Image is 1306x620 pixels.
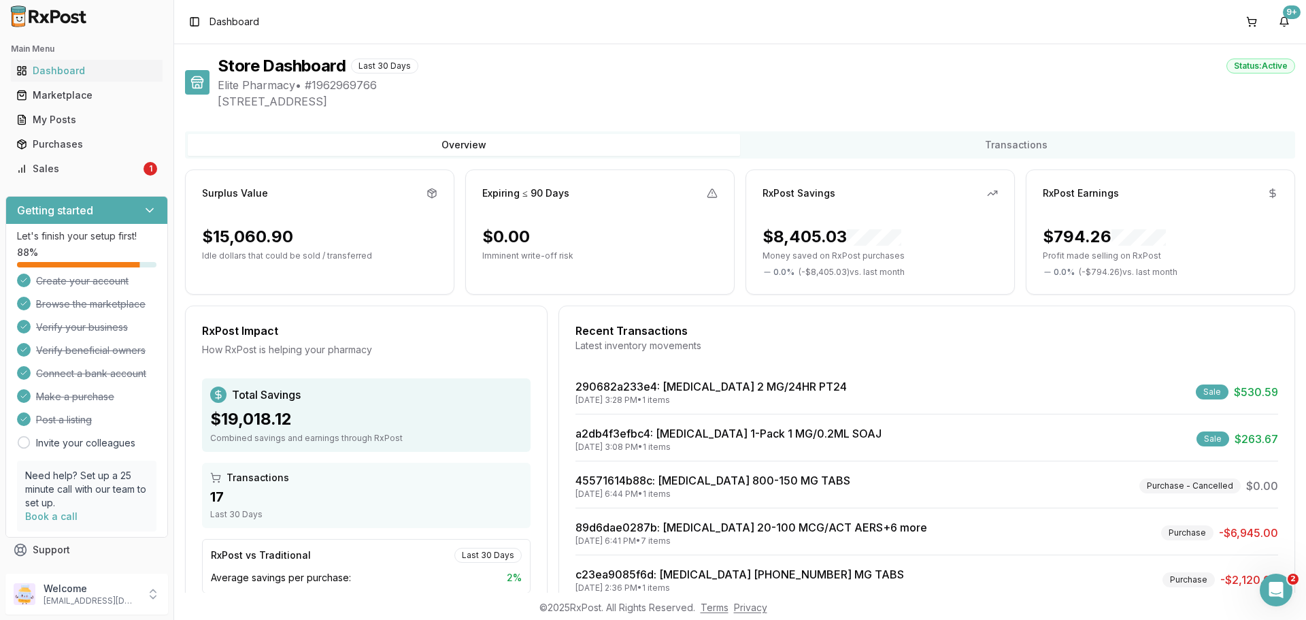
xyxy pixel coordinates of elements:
a: Book a call [25,510,78,522]
div: $15,060.90 [202,226,293,248]
div: 17 [210,487,522,506]
button: Sales1 [5,158,168,180]
img: User avatar [14,583,35,605]
div: $19,018.12 [210,408,522,430]
a: My Posts [11,108,163,132]
span: Average savings per purchase: [211,571,351,585]
span: Create your account [36,274,129,288]
a: Purchases [11,132,163,157]
span: $263.67 [1235,431,1278,447]
div: Status: Active [1226,59,1295,74]
span: -$6,945.00 [1219,525,1278,541]
button: Marketplace [5,84,168,106]
div: RxPost Earnings [1043,186,1119,200]
button: Transactions [740,134,1292,156]
a: Terms [701,602,729,613]
a: Privacy [734,602,767,613]
button: Support [5,538,168,562]
div: $0.00 [482,226,530,248]
div: Combined savings and earnings through RxPost [210,433,522,444]
a: Invite your colleagues [36,436,135,450]
span: $0.00 [1246,478,1278,494]
span: $530.59 [1234,384,1278,400]
div: Last 30 Days [351,59,418,74]
p: Imminent write-off risk [482,250,718,261]
span: Post a listing [36,413,92,427]
button: My Posts [5,109,168,131]
span: 2 % [507,571,522,585]
div: [DATE] 2:36 PM • 1 items [575,583,904,593]
nav: breadcrumb [210,15,259,29]
div: [DATE] 6:41 PM • 7 items [575,536,927,546]
a: 45571614b88c: [MEDICAL_DATA] 800-150 MG TABS [575,474,850,487]
span: 2 [1288,574,1299,585]
a: a2db4f3efbc4: [MEDICAL_DATA] 1-Pack 1 MG/0.2ML SOAJ [575,427,882,440]
p: [EMAIL_ADDRESS][DOMAIN_NAME] [44,595,138,606]
div: Sale [1196,431,1229,446]
p: Need help? Set up a 25 minute call with our team to set up. [25,469,148,510]
span: Elite Pharmacy • # 1962969766 [218,77,1295,93]
p: Money saved on RxPost purchases [763,250,998,261]
div: [DATE] 3:08 PM • 1 items [575,442,882,453]
h1: Store Dashboard [218,55,346,77]
iframe: Intercom live chat [1260,574,1292,606]
span: Total Savings [232,387,301,403]
a: 290682a233e4: [MEDICAL_DATA] 2 MG/24HR PT24 [575,380,847,393]
a: Marketplace [11,83,163,108]
div: [DATE] 3:28 PM • 1 items [575,395,847,406]
span: Make a purchase [36,390,114,404]
div: [DATE] 6:44 PM • 1 items [575,489,850,500]
a: c23ea9085f6d: [MEDICAL_DATA] [PHONE_NUMBER] MG TABS [575,568,904,581]
div: Last 30 Days [210,509,522,520]
div: Sales [16,162,141,176]
span: [STREET_ADDRESS] [218,93,1295,110]
button: Overview [188,134,740,156]
div: My Posts [16,113,157,127]
button: Dashboard [5,60,168,82]
h2: Main Menu [11,44,163,54]
p: Welcome [44,582,138,595]
span: 0.0 % [1054,267,1075,278]
div: Purchase - Cancelled [1139,478,1241,493]
p: Profit made selling on RxPost [1043,250,1278,261]
span: Browse the marketplace [36,297,146,311]
span: -$2,120.00 [1220,572,1278,588]
div: Dashboard [16,64,157,78]
div: Purchase [1162,572,1215,587]
p: Let's finish your setup first! [17,229,156,243]
a: Sales1 [11,157,163,181]
div: Expiring ≤ 90 Days [482,186,569,200]
div: Sale [1196,385,1228,399]
span: Verify your business [36,321,128,334]
button: Purchases [5,133,168,155]
div: Surplus Value [202,186,268,200]
div: Last 30 Days [454,548,522,563]
div: RxPost vs Traditional [211,549,311,562]
div: Purchases [16,137,157,151]
div: 1 [144,162,157,176]
div: Recent Transactions [575,323,1278,339]
div: Latest inventory movements [575,339,1278,353]
span: Verify beneficial owners [36,344,146,357]
h3: Getting started [17,202,93,218]
span: ( - $8,405.03 ) vs. last month [799,267,905,278]
span: Connect a bank account [36,367,146,380]
span: Feedback [33,568,79,581]
div: RxPost Impact [202,323,531,339]
div: How RxPost is helping your pharmacy [202,343,531,357]
a: Dashboard [11,59,163,83]
div: $8,405.03 [763,226,901,248]
button: 9+ [1273,11,1295,33]
div: $794.26 [1043,226,1166,248]
div: Purchase [1161,525,1213,540]
span: ( - $794.26 ) vs. last month [1079,267,1177,278]
span: Transactions [227,471,289,485]
span: 88 % [17,246,38,259]
div: 9+ [1283,5,1301,19]
div: Marketplace [16,88,157,102]
span: 0.0 % [773,267,794,278]
p: Idle dollars that could be sold / transferred [202,250,437,261]
div: RxPost Savings [763,186,835,200]
a: 89d6dae0287b: [MEDICAL_DATA] 20-100 MCG/ACT AERS+6 more [575,521,927,534]
span: Dashboard [210,15,259,29]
